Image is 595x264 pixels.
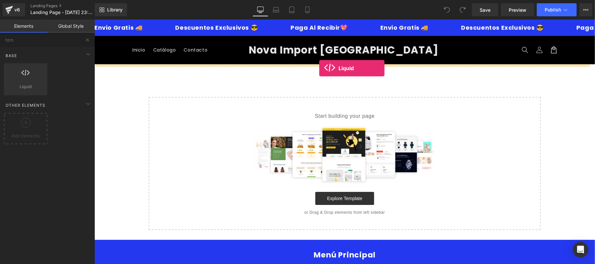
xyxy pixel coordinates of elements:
[579,3,592,16] button: More
[89,27,113,33] span: Contacto
[152,23,346,38] a: Nova Import [GEOGRAPHIC_DATA]
[253,3,268,16] a: Desktop
[221,172,280,185] a: Explore Template
[3,3,25,16] a: v6
[59,27,82,33] span: Catálogo
[38,27,51,33] span: Inicio
[480,7,490,13] span: Save
[300,3,315,16] a: Mobile
[509,7,526,13] span: Preview
[30,10,93,15] span: Landing Page - [DATE] 23:37:09
[85,23,117,37] a: Contacto
[6,132,46,139] span: Add Elements
[366,5,449,11] p: Descuentos Exclusivos 😎
[55,23,86,37] a: Catálogo
[30,3,106,8] a: Landing Pages
[195,5,253,11] p: Paga Al Recibir💖
[34,23,55,37] a: Inicio
[285,5,333,11] p: Envio Gratis 🚚
[95,3,127,16] a: New Library
[284,3,300,16] a: Tablet
[6,83,45,90] span: Liquid
[501,3,534,16] a: Preview
[481,5,538,11] p: Paga Al Recibir💖
[184,231,317,240] h2: Menú Principal
[456,3,469,16] button: Redo
[65,191,436,195] p: or Drag & Drop elements from left sidebar
[65,93,436,101] p: Start building your page
[107,7,123,13] span: Library
[47,20,95,33] a: Global Style
[5,53,18,59] span: Base
[13,6,21,14] div: v6
[537,3,577,16] button: Publish
[545,7,561,12] span: Publish
[80,5,163,11] p: Descuentos Exclusivos 😎
[573,242,588,257] div: Open Intercom Messenger
[268,3,284,16] a: Laptop
[440,3,454,16] button: Undo
[154,23,344,38] span: Nova Import [GEOGRAPHIC_DATA]
[5,102,46,108] span: Other Elements
[423,23,438,38] summary: Búsqueda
